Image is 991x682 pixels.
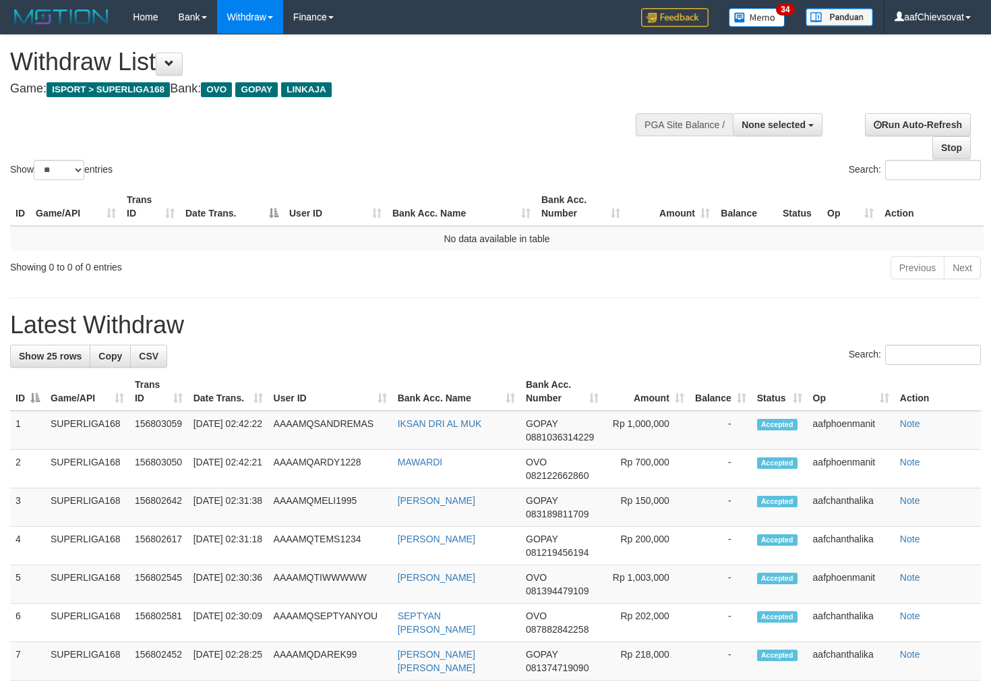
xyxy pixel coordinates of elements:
a: Note [900,495,920,506]
span: GOPAY [235,82,278,97]
a: [PERSON_NAME] [398,534,475,544]
td: [DATE] 02:31:18 [188,527,268,565]
input: Search: [885,345,981,365]
th: Balance: activate to sort column ascending [690,372,752,411]
th: ID [10,188,30,226]
td: - [690,565,752,604]
img: Feedback.jpg [641,8,709,27]
td: SUPERLIGA168 [45,488,129,527]
td: 4 [10,527,45,565]
div: Showing 0 to 0 of 0 entries [10,255,403,274]
td: 3 [10,488,45,527]
span: 34 [776,3,794,16]
span: Accepted [757,534,798,546]
th: User ID: activate to sort column ascending [268,372,392,411]
th: Trans ID: activate to sort column ascending [129,372,188,411]
span: LINKAJA [281,82,332,97]
td: - [690,411,752,450]
span: Accepted [757,650,798,661]
th: Bank Acc. Name: activate to sort column ascending [387,188,536,226]
th: Action [879,188,984,226]
th: ID: activate to sort column descending [10,372,45,411]
span: OVO [526,457,547,467]
td: AAAAMQARDY1228 [268,450,392,488]
span: Show 25 rows [19,351,82,362]
h1: Latest Withdraw [10,312,981,339]
td: Rp 1,003,000 [604,565,690,604]
span: Copy 081374719090 to clipboard [526,662,589,673]
td: SUPERLIGA168 [45,411,129,450]
a: Previous [891,256,944,279]
td: [DATE] 02:42:21 [188,450,268,488]
a: [PERSON_NAME] [398,495,475,506]
td: - [690,642,752,681]
td: 156802642 [129,488,188,527]
input: Search: [885,160,981,180]
img: MOTION_logo.png [10,7,113,27]
td: - [690,527,752,565]
a: Next [944,256,981,279]
td: SUPERLIGA168 [45,527,129,565]
td: aafchanthalika [808,488,895,527]
th: Action [895,372,981,411]
td: aafphoenmanit [808,565,895,604]
span: Accepted [757,419,798,430]
td: AAAAMQDAREK99 [268,642,392,681]
td: [DATE] 02:31:38 [188,488,268,527]
td: Rp 1,000,000 [604,411,690,450]
th: Date Trans.: activate to sort column ascending [188,372,268,411]
td: 156802617 [129,527,188,565]
td: AAAAMQSEPTYANYOU [268,604,392,642]
a: Note [900,610,920,621]
th: Amount: activate to sort column ascending [626,188,715,226]
td: AAAAMQMELI1995 [268,488,392,527]
th: Status [777,188,822,226]
th: Balance [715,188,777,226]
td: SUPERLIGA168 [45,604,129,642]
span: OVO [526,610,547,621]
span: OVO [201,82,232,97]
a: Note [900,572,920,583]
th: Amount: activate to sort column ascending [604,372,690,411]
th: Status: activate to sort column ascending [752,372,808,411]
label: Search: [849,160,981,180]
th: Op: activate to sort column ascending [808,372,895,411]
td: AAAAMQTIWWWWW [268,565,392,604]
td: - [690,488,752,527]
td: - [690,604,752,642]
label: Show entries [10,160,113,180]
td: [DATE] 02:42:22 [188,411,268,450]
a: Note [900,649,920,660]
span: OVO [526,572,547,583]
select: Showentries [34,160,84,180]
a: SEPTYAN [PERSON_NAME] [398,610,475,635]
a: Note [900,534,920,544]
a: Note [900,457,920,467]
img: panduan.png [806,8,873,26]
a: Stop [932,136,971,159]
a: [PERSON_NAME] [PERSON_NAME] [398,649,475,673]
td: Rp 218,000 [604,642,690,681]
span: GOPAY [526,649,558,660]
td: aafchanthalika [808,527,895,565]
span: Accepted [757,496,798,507]
span: Copy [98,351,122,362]
th: Bank Acc. Name: activate to sort column ascending [392,372,520,411]
th: Op: activate to sort column ascending [822,188,879,226]
td: 2 [10,450,45,488]
td: [DATE] 02:30:09 [188,604,268,642]
td: 156802581 [129,604,188,642]
td: aafphoenmanit [808,411,895,450]
a: Show 25 rows [10,345,90,368]
td: AAAAMQTEMS1234 [268,527,392,565]
span: Accepted [757,611,798,623]
span: Copy 087882842258 to clipboard [526,624,589,635]
a: Run Auto-Refresh [865,113,971,136]
td: aafphoenmanit [808,450,895,488]
td: 6 [10,604,45,642]
span: Accepted [757,457,798,469]
span: Copy 081219456194 to clipboard [526,547,589,558]
td: 7 [10,642,45,681]
h1: Withdraw List [10,49,647,76]
span: Copy 081394479109 to clipboard [526,586,589,596]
